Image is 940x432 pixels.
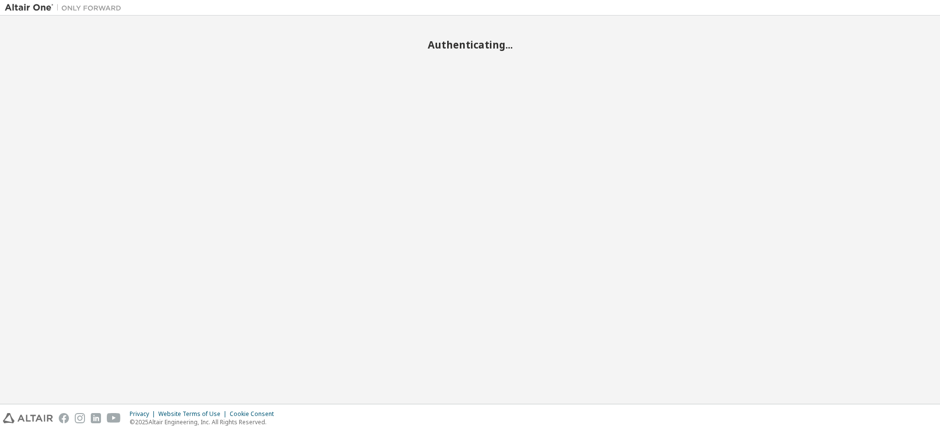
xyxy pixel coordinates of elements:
div: Privacy [130,410,158,418]
p: © 2025 Altair Engineering, Inc. All Rights Reserved. [130,418,280,426]
img: instagram.svg [75,413,85,423]
img: Altair One [5,3,126,13]
div: Website Terms of Use [158,410,230,418]
img: altair_logo.svg [3,413,53,423]
img: linkedin.svg [91,413,101,423]
img: youtube.svg [107,413,121,423]
h2: Authenticating... [5,38,935,51]
div: Cookie Consent [230,410,280,418]
img: facebook.svg [59,413,69,423]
